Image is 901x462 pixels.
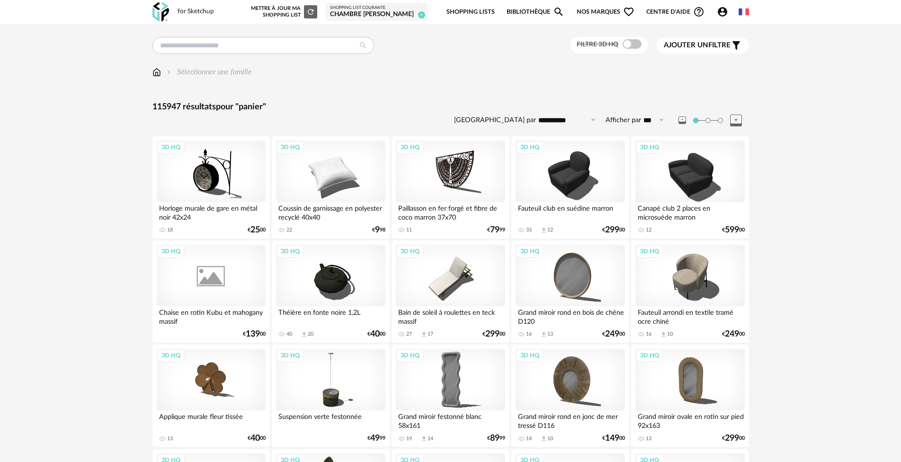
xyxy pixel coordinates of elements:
[526,227,532,233] div: 33
[157,202,266,221] div: Horloge murale de gare en métal noir 42x24
[577,41,618,48] span: Filtre 3D HQ
[277,349,304,362] div: 3D HQ
[152,2,169,22] img: OXP
[406,435,412,442] div: 19
[370,331,380,338] span: 40
[428,435,433,442] div: 14
[276,410,385,429] div: Suspension verte festonnée
[693,6,705,18] span: Help Circle Outline icon
[375,227,380,233] span: 9
[547,331,553,338] div: 13
[516,202,624,221] div: Fauteuil club en suédine marron
[540,435,547,442] span: Download icon
[248,435,266,442] div: € 00
[396,349,424,362] div: 3D HQ
[631,240,749,343] a: 3D HQ Fauteuil arrondi en textile tramé ocre chiné 16 Download icon 10 €24900
[250,227,260,233] span: 25
[306,9,315,14] span: Refresh icon
[490,435,500,442] span: 89
[396,141,424,153] div: 3D HQ
[396,245,424,258] div: 3D HQ
[602,435,625,442] div: € 00
[725,435,739,442] span: 299
[739,7,749,17] img: fr
[717,6,728,18] span: Account Circle icon
[635,410,744,429] div: Grand miroir ovale en rotin sur pied 92x163
[420,435,428,442] span: Download icon
[286,227,292,233] div: 22
[330,10,423,19] div: chambre [PERSON_NAME]
[631,136,749,239] a: 3D HQ Canapé club 2 places en microsuède marron 12 €59900
[540,331,547,338] span: Download icon
[664,41,731,50] span: filtre
[272,240,389,343] a: 3D HQ Théière en fonte noire 1,2L 40 Download icon 20 €4000
[392,136,509,239] a: 3D HQ Paillasson en fer forgé et fibre de coco marron 37x70 11 €7999
[487,227,505,233] div: € 99
[636,245,663,258] div: 3D HQ
[248,227,266,233] div: € 00
[330,5,423,11] div: Shopping List courante
[516,306,624,325] div: Grand miroir rond en bois de chêne D120
[646,227,651,233] div: 12
[246,331,260,338] span: 139
[516,141,544,153] div: 3D HQ
[516,245,544,258] div: 3D HQ
[605,435,619,442] span: 149
[330,5,423,19] a: Shopping List courante chambre [PERSON_NAME] 6
[605,331,619,338] span: 249
[157,245,185,258] div: 3D HQ
[454,116,536,125] label: [GEOGRAPHIC_DATA] par
[547,435,553,442] div: 10
[516,349,544,362] div: 3D HQ
[152,67,161,78] img: svg+xml;base64,PHN2ZyB3aWR0aD0iMTYiIGhlaWdodD0iMTciIHZpZXdCb3g9IjAgMCAxNiAxNyIgZmlsbD0ibm9uZSIgeG...
[631,345,749,447] a: 3D HQ Grand miroir ovale en rotin sur pied 92x163 13 €29900
[165,67,252,78] div: Sélectionner une famille
[725,331,739,338] span: 249
[370,435,380,442] span: 49
[157,141,185,153] div: 3D HQ
[406,227,412,233] div: 11
[157,410,266,429] div: Applique murale fleur tissée
[605,227,619,233] span: 299
[482,331,505,338] div: € 00
[392,240,509,343] a: 3D HQ Bain de soleil à roulettes en teck massif 27 Download icon 17 €29900
[646,435,651,442] div: 13
[157,306,266,325] div: Chaise en rotin Kubu et mahogany massif
[667,331,673,338] div: 10
[636,349,663,362] div: 3D HQ
[418,11,425,18] span: 6
[577,1,634,23] span: Nos marques
[276,306,385,325] div: Théière en fonte noire 1,2L
[367,435,385,442] div: € 99
[635,202,744,221] div: Canapé club 2 places en microsuède marron
[272,136,389,239] a: 3D HQ Coussin de garnissage en polyester recyclé 40x40 22 €998
[152,345,270,447] a: 3D HQ Applique murale fleur tissée 13 €4000
[276,202,385,221] div: Coussin de garnissage en polyester recyclé 40x40
[152,240,270,343] a: 3D HQ Chaise en rotin Kubu et mahogany massif €13900
[553,6,564,18] span: Magnify icon
[277,141,304,153] div: 3D HQ
[657,37,749,53] button: Ajouter unfiltre Filter icon
[516,410,624,429] div: Grand miroir rond en jonc de mer tressé D116
[646,6,705,18] span: Centre d'aideHelp Circle Outline icon
[722,435,745,442] div: € 00
[490,227,500,233] span: 79
[511,136,629,239] a: 3D HQ Fauteuil club en suédine marron 33 Download icon 12 €29900
[540,227,547,234] span: Download icon
[511,345,629,447] a: 3D HQ Grand miroir rond en jonc de mer tressé D116 14 Download icon 10 €14900
[396,202,505,221] div: Paillasson en fer forgé et fibre de coco marron 37x70
[396,306,505,325] div: Bain de soleil à roulettes en teck massif
[636,141,663,153] div: 3D HQ
[372,227,385,233] div: € 98
[396,410,505,429] div: Grand miroir festonné blanc 58x161
[511,240,629,343] a: 3D HQ Grand miroir rond en bois de chêne D120 16 Download icon 13 €24900
[406,331,412,338] div: 27
[664,42,708,49] span: Ajouter un
[722,227,745,233] div: € 00
[178,8,214,16] div: for Sketchup
[301,331,308,338] span: Download icon
[165,67,173,78] img: svg+xml;base64,PHN2ZyB3aWR0aD0iMTYiIGhlaWdodD0iMTYiIHZpZXdCb3g9IjAgMCAxNiAxNiIgZmlsbD0ibm9uZSIgeG...
[446,1,495,23] a: Shopping Lists
[428,331,433,338] div: 17
[167,227,173,233] div: 18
